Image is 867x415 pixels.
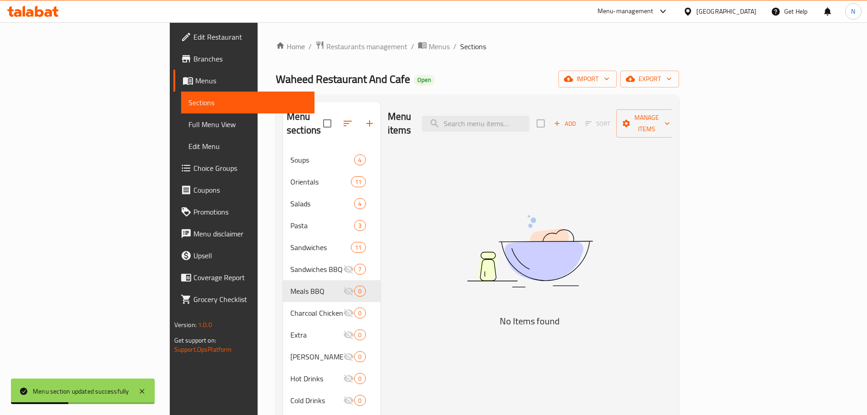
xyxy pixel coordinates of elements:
[343,329,354,340] svg: Inactive section
[181,135,314,157] a: Edit Menu
[173,201,314,223] a: Promotions
[355,221,365,230] span: 3
[173,266,314,288] a: Coverage Report
[351,242,365,253] div: items
[290,220,354,231] span: Pasta
[354,220,365,231] div: items
[343,373,354,384] svg: Inactive section
[355,265,365,274] span: 7
[414,76,435,84] span: Open
[173,157,314,179] a: Choice Groups
[174,334,216,346] span: Get support on:
[851,6,855,16] span: N
[193,250,307,261] span: Upsell
[276,41,679,52] nav: breadcrumb
[283,193,380,215] div: Salads4
[553,118,577,129] span: Add
[283,368,380,389] div: Hot Drinks0
[411,41,414,52] li: /
[550,117,579,131] span: Add item
[620,71,679,87] button: export
[355,353,365,361] span: 0
[359,113,380,134] button: Add section
[173,288,314,310] a: Grocery Checklist
[283,389,380,411] div: Cold Drinks0
[351,176,365,187] div: items
[318,114,337,133] span: Select all sections
[355,287,365,296] span: 0
[173,70,314,92] a: Menus
[290,351,343,362] span: [PERSON_NAME]
[173,48,314,70] a: Branches
[290,264,343,275] span: Sandwiches BBQ
[181,92,314,113] a: Sections
[290,198,354,209] span: Salads
[290,395,343,406] span: Cold Drinks
[198,319,212,331] span: 1.0.0
[355,396,365,405] span: 0
[173,26,314,48] a: Edit Restaurant
[276,69,410,89] span: Waheed Restaurant And Cafe
[193,206,307,217] span: Promotions
[173,245,314,266] a: Upsell
[343,286,354,297] svg: Inactive section
[283,236,380,258] div: Sandwiches11
[188,97,307,108] span: Sections
[283,302,380,324] div: Charcoal Chicken0
[193,184,307,195] span: Coupons
[422,116,529,132] input: search
[290,286,343,297] span: Meals BBQ
[598,6,654,17] div: Menu-management
[188,119,307,130] span: Full Menu View
[283,149,380,171] div: Soups4
[173,179,314,201] a: Coupons
[193,228,307,239] span: Menu disclaimer
[355,309,365,318] span: 0
[429,41,450,52] span: Menus
[290,373,343,384] span: Hot Drinks
[355,200,365,208] span: 4
[355,374,365,383] span: 0
[351,178,365,186] span: 11
[290,154,354,165] div: Soups
[174,343,232,355] a: Support.OpsPlatform
[579,117,616,131] span: Sort items
[283,346,380,368] div: [PERSON_NAME]0
[355,156,365,164] span: 4
[290,176,351,187] span: Orientals
[326,41,407,52] span: Restaurants management
[460,41,486,52] span: Sections
[283,215,380,236] div: Pasta3
[453,41,456,52] li: /
[355,331,365,339] span: 0
[354,395,365,406] div: items
[558,71,617,87] button: import
[343,351,354,362] svg: Inactive section
[351,243,365,252] span: 11
[188,141,307,152] span: Edit Menu
[173,223,314,245] a: Menu disclaimer
[343,307,354,318] svg: Inactive section
[290,242,351,253] span: Sandwiches
[283,324,380,346] div: Extra0
[290,329,343,340] span: Extra
[33,386,129,396] div: Menu section updated successfully
[193,163,307,174] span: Choice Groups
[696,6,756,16] div: [GEOGRAPHIC_DATA]
[193,53,307,64] span: Branches
[354,373,365,384] div: items
[283,258,380,280] div: Sandwiches BBQ7
[283,280,380,302] div: Meals BBQ0
[416,191,644,312] img: dish.svg
[354,198,365,209] div: items
[566,73,609,85] span: import
[193,272,307,283] span: Coverage Report
[388,110,411,137] h2: Menu items
[354,329,365,340] div: items
[616,109,677,138] button: Manage items
[193,31,307,42] span: Edit Restaurant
